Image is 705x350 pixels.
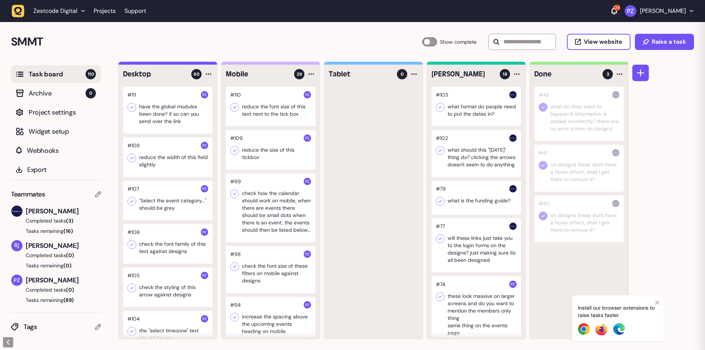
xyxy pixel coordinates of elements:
[640,7,686,15] p: [PERSON_NAME]
[33,7,77,15] span: Zestcode Digital
[11,142,101,159] button: Webhooks
[66,286,74,293] span: (0)
[226,69,289,79] h4: Mobile
[201,91,208,98] img: Paris Zisis
[401,71,404,77] span: 0
[12,4,89,18] button: Zestcode Digital
[11,123,101,140] button: Widget setup
[64,262,72,269] span: (0)
[297,71,302,77] span: 29
[431,69,495,79] h4: Harry
[194,71,199,77] span: 60
[509,134,517,142] img: Harry Robinson
[614,4,620,11] div: 129
[635,34,694,50] button: Raise a task
[29,69,86,79] span: Task board
[607,71,609,77] span: 3
[612,91,619,98] img: Harry Robinson
[11,275,22,286] img: Paris Zisis
[11,65,101,83] button: Task board110
[596,323,607,335] img: Firefox Extension
[86,88,96,98] span: 0
[578,304,658,319] p: Install our browser extensions to raise tasks faster.
[11,262,101,269] button: Tasks remaining(0)
[509,185,517,192] img: Harry Robinson
[23,322,95,332] span: Tags
[29,88,86,98] span: Archive
[11,286,95,293] button: Completed tasks(0)
[613,323,625,335] img: Edge Extension
[612,149,619,156] img: Harry Robinson
[94,4,116,18] a: Projects
[567,34,630,50] button: View website
[584,39,622,45] span: View website
[64,297,74,303] span: (89)
[304,301,311,308] img: Paris Zisis
[124,7,146,15] a: Support
[329,69,392,79] h4: Tablet
[11,104,101,121] button: Project settings
[503,71,507,77] span: 18
[86,69,96,79] span: 110
[509,223,517,230] img: Harry Robinson
[201,142,208,149] img: Paris Zisis
[11,217,95,224] button: Completed tasks(3)
[201,185,208,192] img: Paris Zisis
[304,91,311,98] img: Paris Zisis
[27,145,96,156] span: Webhooks
[11,84,101,102] button: Archive0
[26,206,101,216] span: [PERSON_NAME]
[201,272,208,279] img: Paris Zisis
[201,315,208,322] img: Paris Zisis
[11,206,22,217] img: Harry Robinson
[66,252,74,259] span: (0)
[534,69,597,79] h4: Done
[11,296,101,304] button: Tasks remaining(89)
[652,39,686,45] span: Raise a task
[11,227,101,235] button: Tasks remaining(16)
[11,161,101,178] button: Export
[578,323,590,335] img: Chrome Extension
[440,37,477,46] span: Show complete
[27,165,96,175] span: Export
[29,107,96,118] span: Project settings
[670,315,701,346] iframe: LiveChat chat widget
[11,240,22,251] img: Riki-leigh Jones
[612,200,619,207] img: Harry Robinson
[201,228,208,236] img: Paris Zisis
[29,126,96,137] span: Widget setup
[625,5,636,17] img: Paris Zisis
[304,134,311,142] img: Paris Zisis
[509,281,517,288] img: Paris Zisis
[304,250,311,258] img: Paris Zisis
[11,252,95,259] button: Completed tasks(0)
[625,5,693,17] button: [PERSON_NAME]
[123,69,186,79] h4: Desktop
[509,91,517,98] img: Harry Robinson
[66,217,73,224] span: (3)
[26,241,101,251] span: [PERSON_NAME]
[304,178,311,185] img: Paris Zisis
[64,228,73,234] span: (16)
[26,275,101,285] span: [PERSON_NAME]
[11,189,45,199] span: Teammates
[11,33,422,51] h2: SMMT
